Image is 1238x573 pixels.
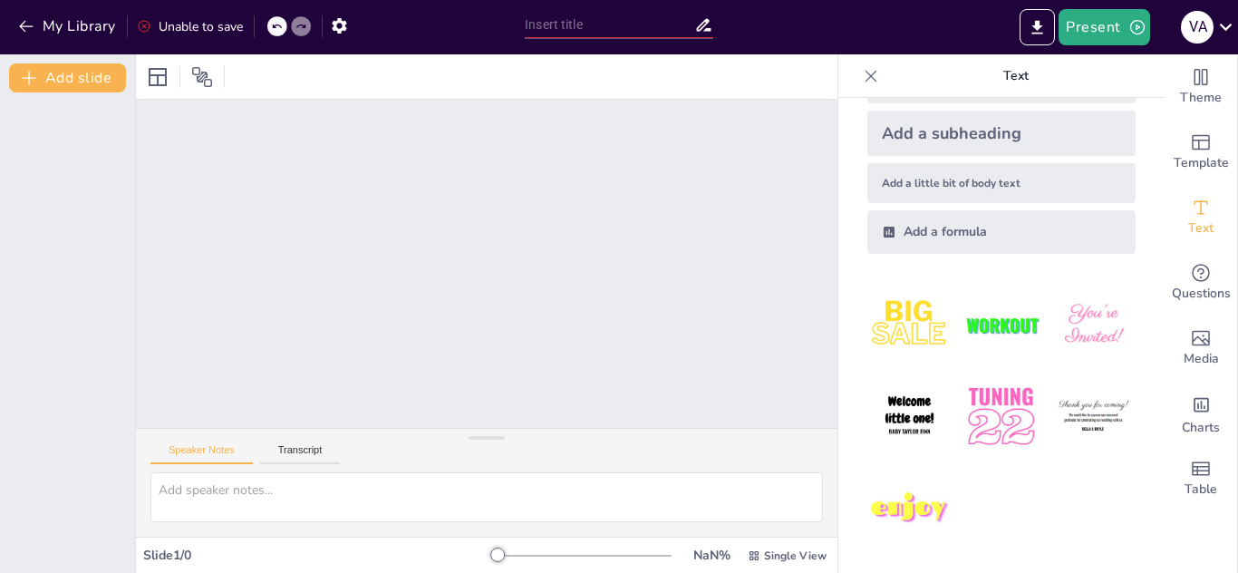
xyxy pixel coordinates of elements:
[191,66,213,88] span: Position
[1165,316,1237,381] div: Add images, graphics, shapes or video
[867,163,1136,203] div: Add a little bit of body text
[1020,9,1055,45] button: Export to PowerPoint
[143,547,498,564] div: Slide 1 / 0
[867,283,952,367] img: 1.jpeg
[690,547,733,564] div: NaN %
[867,210,1136,254] div: Add a formula
[1165,381,1237,446] div: Add charts and graphs
[1059,9,1149,45] button: Present
[867,111,1136,156] div: Add a subheading
[1181,9,1214,45] button: v a
[867,467,952,551] img: 7.jpeg
[143,63,172,92] div: Layout
[885,54,1146,98] p: Text
[1165,250,1237,316] div: Get real-time input from your audience
[150,444,253,464] button: Speaker Notes
[1172,284,1231,304] span: Questions
[14,12,123,41] button: My Library
[260,444,341,464] button: Transcript
[1051,283,1136,367] img: 3.jpeg
[525,12,694,38] input: Insert title
[1165,120,1237,185] div: Add ready made slides
[1051,374,1136,459] img: 6.jpeg
[1180,88,1222,108] span: Theme
[1184,349,1219,369] span: Media
[959,374,1043,459] img: 5.jpeg
[764,549,827,563] span: Single View
[1165,54,1237,120] div: Change the overall theme
[1188,219,1214,238] span: Text
[1165,446,1237,511] div: Add a table
[959,283,1043,367] img: 2.jpeg
[1165,185,1237,250] div: Add text boxes
[137,18,243,35] div: Unable to save
[1185,480,1217,500] span: Table
[1181,11,1214,44] div: v a
[9,63,126,92] button: Add slide
[867,374,952,459] img: 4.jpeg
[1182,418,1220,438] span: Charts
[1174,153,1229,173] span: Template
